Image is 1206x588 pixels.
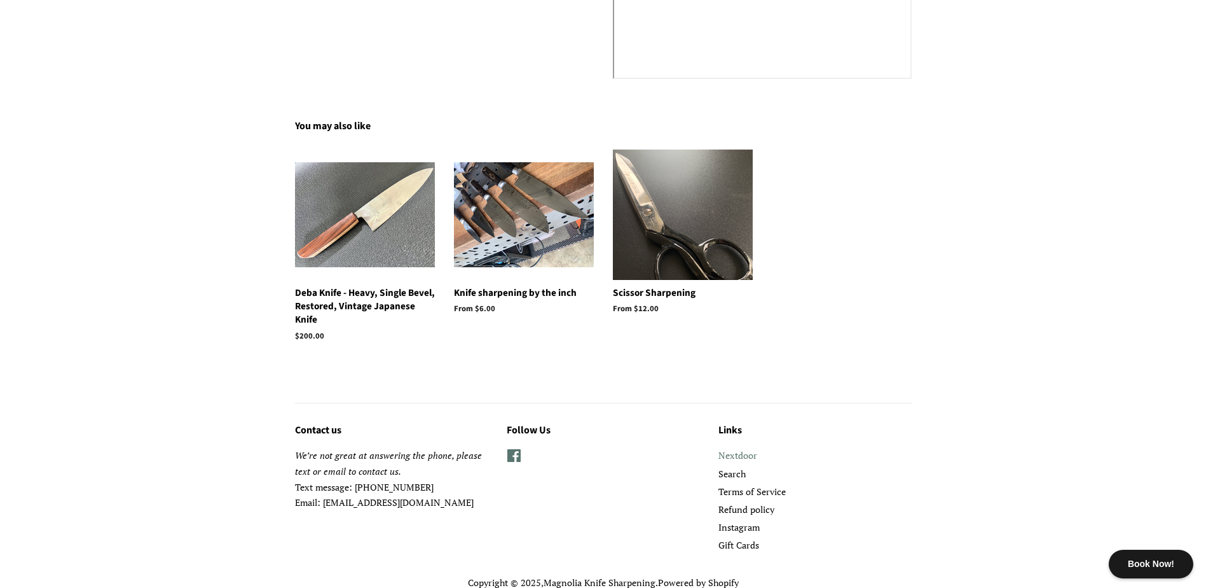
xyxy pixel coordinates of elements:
[454,162,594,267] img: Knife sharpening by the inch
[718,423,911,439] h3: Links
[454,303,594,315] p: From $6.00
[295,449,482,477] em: We’re not great at answering the phone, please text or email to contact us.
[718,521,760,533] a: Instagram
[613,286,753,300] p: Scissor Sharpening
[718,449,757,461] a: Nextdoor
[613,150,753,338] a: Scissor Sharpening Scissor Sharpening From $12.00
[507,423,699,439] h3: Follow Us
[613,150,753,280] img: Scissor Sharpening
[295,330,435,342] p: $200.00
[295,286,435,327] p: Deba Knife - Heavy, Single Bevel, Restored, Vintage Japanese Knife
[454,286,594,300] p: Knife sharpening by the inch
[613,303,753,315] p: From $12.00
[295,150,435,365] a: Deba Knife - Heavy, Single Bevel, Restored, Vintage Japanese Knife Deba Knife - Heavy, Single Bev...
[454,150,594,338] a: Knife sharpening by the inch Knife sharpening by the inch From $6.00
[718,503,774,515] a: Refund policy
[295,118,912,135] h2: You may also like
[718,468,746,480] a: Search
[295,448,488,510] p: Text message: [PHONE_NUMBER] Email: [EMAIL_ADDRESS][DOMAIN_NAME]
[1109,550,1193,578] div: Book Now!
[718,539,759,551] a: Gift Cards
[718,486,786,498] a: Terms of Service
[295,162,435,267] img: Deba Knife - Heavy, Single Bevel, Restored, Vintage Japanese Knife
[295,423,488,439] h3: Contact us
